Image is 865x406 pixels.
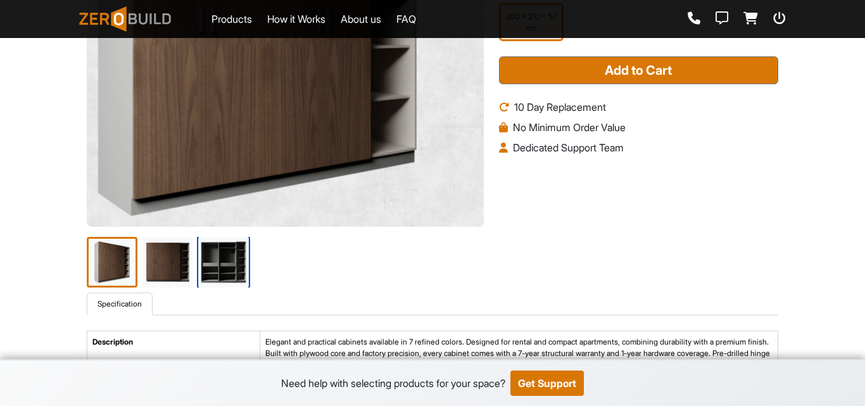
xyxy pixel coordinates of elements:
td: Description [87,331,260,388]
a: FAQ [396,11,416,27]
img: ZeroBuild logo [79,6,171,32]
div: Need help with selecting products for your space? [281,376,505,391]
a: Specification [87,293,153,315]
img: 7' Wardrobe Model 3 - Walnut Brown & Sandstone - 200 x 210 x 57 cm - Image 2 [142,237,193,288]
a: Products [212,11,252,27]
td: Elegant and practical cabinets available in 7 refined colors. Designed for rental and compact apa... [260,331,778,388]
li: 10 Day Replacement [499,99,778,115]
button: Add to Cart [499,56,778,84]
img: 7' Wardrobe Model 3 - Walnut Brown & Sandstone - 200 x 210 x 57 cm - Image 3 [197,236,250,289]
button: Get Support [510,371,584,396]
img: 7' Wardrobe Model 3 - Walnut Brown & Sandstone - 200 x 210 x 57 cm - Image 1 [87,237,137,288]
a: About us [341,11,381,27]
a: Logout [773,12,786,26]
a: How it Works [267,11,325,27]
li: No Minimum Order Value [499,120,778,135]
li: Dedicated Support Team [499,140,778,155]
